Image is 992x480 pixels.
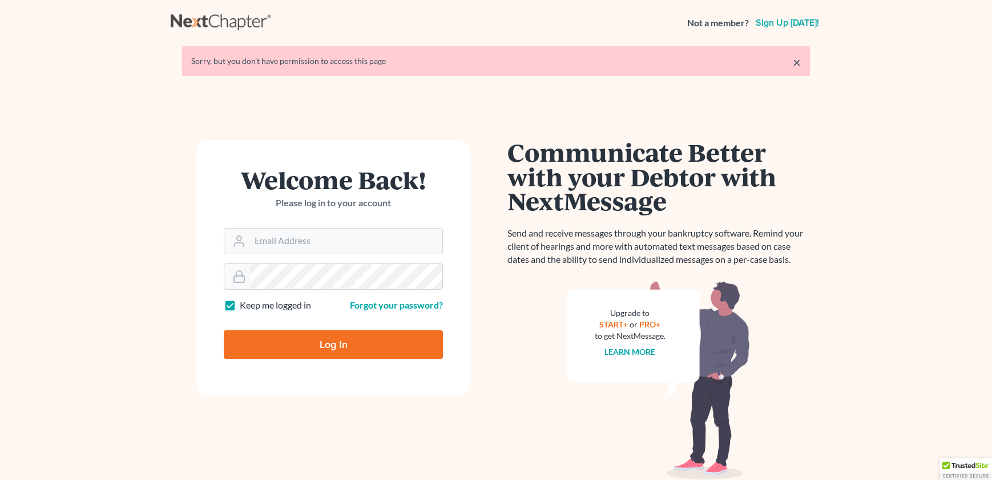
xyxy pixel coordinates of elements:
[605,347,656,357] a: Learn more
[191,55,801,67] div: Sorry, but you don't have permission to access this page
[507,140,810,213] h1: Communicate Better with your Debtor with NextMessage
[595,330,666,342] div: to get NextMessage.
[939,458,992,480] div: TrustedSite Certified
[224,197,443,210] p: Please log in to your account
[224,330,443,359] input: Log In
[630,319,638,329] span: or
[753,18,821,27] a: Sign up [DATE]!
[507,227,810,266] p: Send and receive messages through your bankruptcy software. Remind your client of hearings and mo...
[640,319,661,329] a: PRO+
[793,55,801,69] a: ×
[240,299,311,312] label: Keep me logged in
[595,307,666,319] div: Upgrade to
[350,299,443,310] a: Forgot your password?
[687,17,749,30] strong: Not a member?
[250,229,442,254] input: Email Address
[600,319,628,329] a: START+
[224,167,443,192] h1: Welcome Back!
[567,280,750,480] img: nextmessage_bg-59042aed3d76b12b5cd301f8e5b87938c9018125f34e5fa2b7a6b67550977c72.svg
